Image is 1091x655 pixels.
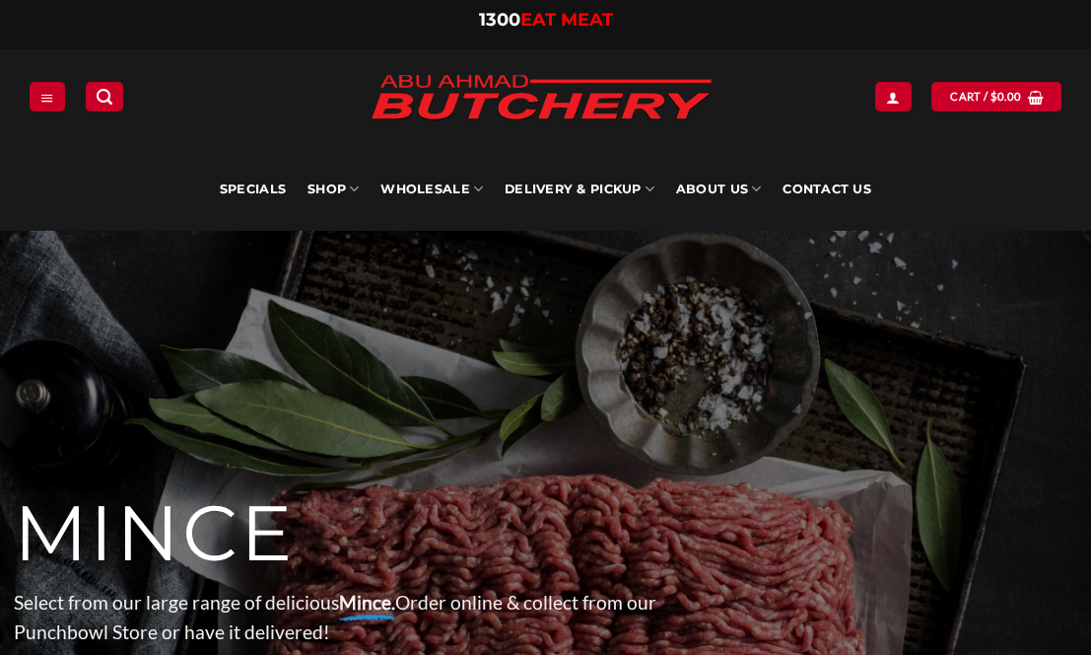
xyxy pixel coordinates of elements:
a: 1300EAT MEAT [479,9,613,31]
span: MINCE [14,486,295,581]
a: SHOP [307,148,359,231]
a: Menu [30,82,65,110]
a: View cart [931,82,1061,110]
a: Contact Us [783,148,871,231]
span: 1300 [479,9,520,31]
a: Login [875,82,911,110]
bdi: 0.00 [990,90,1022,103]
span: Select from our large range of delicious Order online & collect from our Punchbowl Store or have ... [14,591,656,644]
span: $ [990,88,997,106]
span: EAT MEAT [520,9,613,31]
a: About Us [676,148,761,231]
a: Specials [220,148,286,231]
a: Wholesale [380,148,483,231]
img: Abu Ahmad Butchery [354,61,728,136]
span: Cart / [950,88,1021,106]
a: Delivery & Pickup [505,148,654,231]
strong: Mince. [339,591,395,614]
a: Search [86,82,123,110]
